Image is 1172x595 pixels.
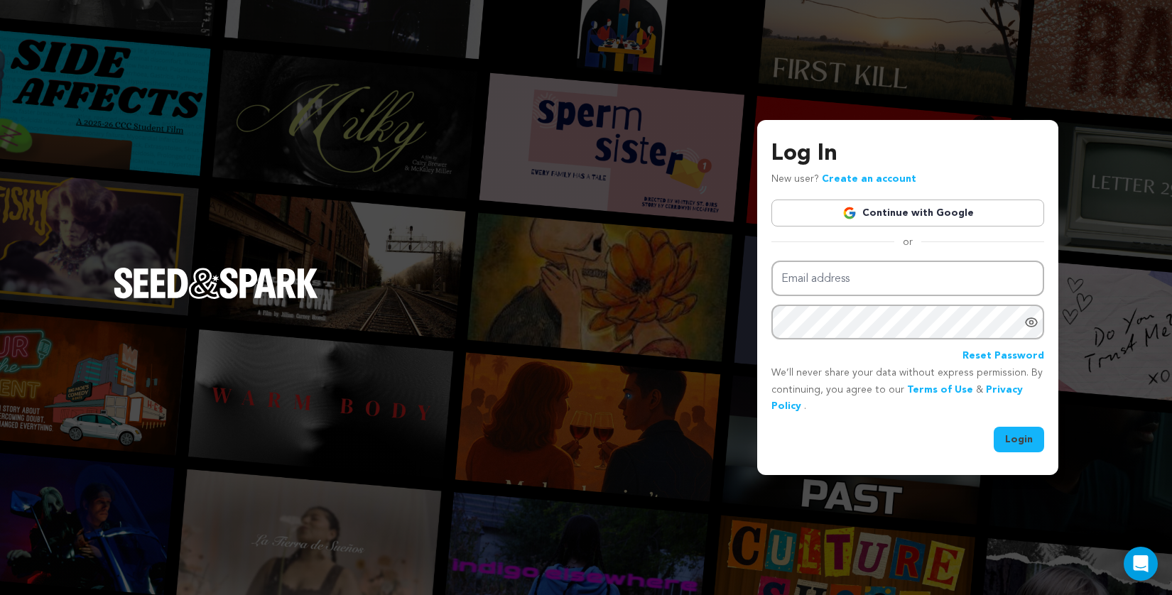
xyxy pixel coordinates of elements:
[907,385,973,395] a: Terms of Use
[894,235,921,249] span: or
[1124,547,1158,581] div: Open Intercom Messenger
[771,200,1044,226] a: Continue with Google
[771,137,1044,171] h3: Log In
[962,348,1044,365] a: Reset Password
[994,427,1044,452] button: Login
[842,206,857,220] img: Google logo
[771,261,1044,297] input: Email address
[771,171,916,188] p: New user?
[771,365,1044,415] p: We’ll never share your data without express permission. By continuing, you agree to our & .
[114,268,318,299] img: Seed&Spark Logo
[114,268,318,327] a: Seed&Spark Homepage
[822,174,916,184] a: Create an account
[1024,315,1038,329] a: Show password as plain text. Warning: this will display your password on the screen.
